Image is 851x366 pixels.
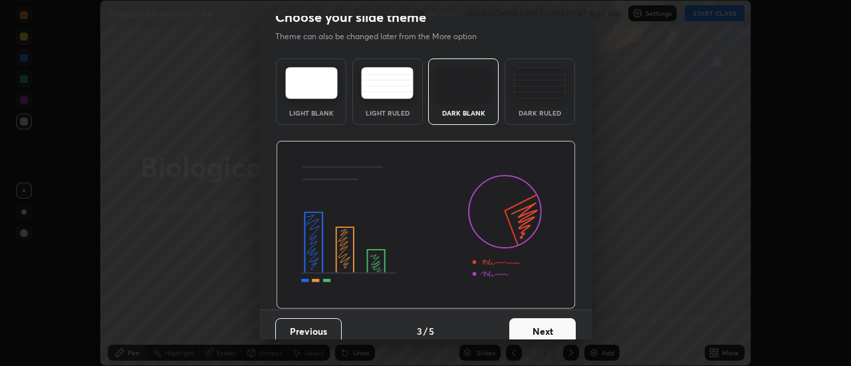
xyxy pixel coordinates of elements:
div: Light Ruled [361,110,414,116]
img: darkTheme.f0cc69e5.svg [437,67,490,99]
img: lightRuledTheme.5fabf969.svg [361,67,414,99]
h4: 5 [429,324,434,338]
h4: 3 [417,324,422,338]
img: darkThemeBanner.d06ce4a2.svg [276,141,576,310]
button: Previous [275,318,342,345]
button: Next [509,318,576,345]
h2: Choose your slide theme [275,9,426,26]
div: Dark Ruled [513,110,566,116]
h4: / [424,324,427,338]
p: Theme can also be changed later from the More option [275,31,491,43]
div: Dark Blank [437,110,490,116]
img: darkRuledTheme.de295e13.svg [513,67,566,99]
div: Light Blank [285,110,338,116]
img: lightTheme.e5ed3b09.svg [285,67,338,99]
